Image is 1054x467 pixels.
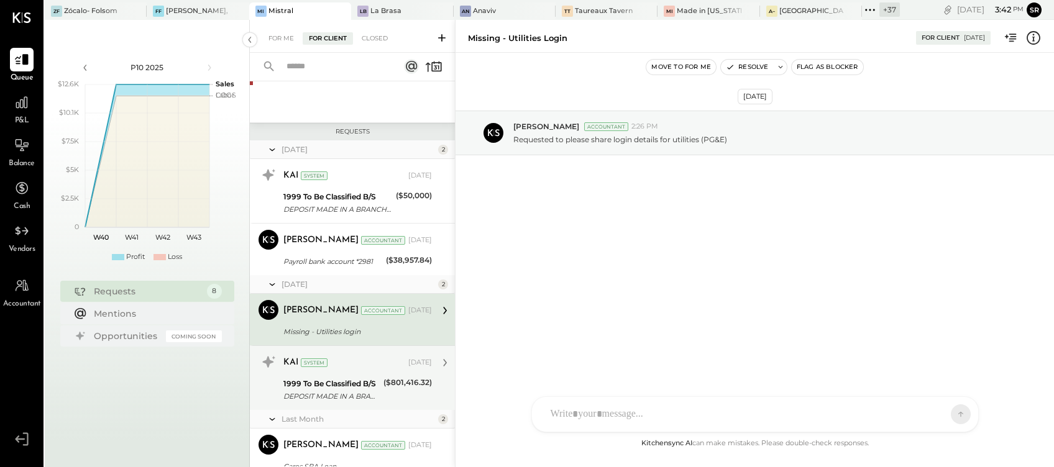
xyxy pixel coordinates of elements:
[282,414,435,424] div: Last Month
[75,222,79,231] text: 0
[61,194,79,202] text: $2.5K
[408,358,432,368] div: [DATE]
[153,6,164,17] div: FF
[64,6,117,16] div: Zócalo- Folsom
[957,4,1024,16] div: [DATE]
[1,48,43,84] a: Queue
[1013,5,1024,14] span: pm
[282,144,435,155] div: [DATE]
[438,414,448,424] div: 2
[126,252,145,262] div: Profit
[166,330,222,342] div: Coming Soon
[942,3,954,16] div: copy link
[216,79,234,88] text: Sales
[792,60,863,75] button: Flag as Blocker
[473,6,496,16] div: Anaviv
[283,170,298,182] div: KAI
[408,440,432,450] div: [DATE]
[66,165,79,174] text: $5K
[283,356,298,369] div: KAI
[355,32,394,45] div: Closed
[460,6,471,17] div: An
[468,32,567,44] div: Missing - Utilities login
[575,6,633,16] div: Taureaux Tavern
[438,145,448,155] div: 2
[58,79,79,88] text: $12.6K
[1,176,43,212] a: Cash
[562,6,573,17] div: TT
[282,279,435,289] div: [DATE]
[513,121,579,132] span: [PERSON_NAME]
[94,285,201,297] div: Requests
[283,191,392,203] div: 1999 To Be Classified B/S
[283,203,392,215] div: DEPOSIT MADE IN A BRANCH/STORE
[1,91,43,127] a: P&L
[922,34,960,42] div: For Client
[1027,2,1042,17] button: Sr
[207,284,222,299] div: 8
[408,171,432,181] div: [DATE]
[721,60,773,75] button: Resolve
[646,60,716,75] button: Move to for me
[283,390,380,402] div: DEPOSIT MADE IN A BRANCH/STORE
[301,171,328,180] div: System
[93,233,108,242] text: W40
[9,244,35,255] span: Vendors
[1,134,43,170] a: Balance
[677,6,741,16] div: Made in [US_STATE] Pizza [GEOGRAPHIC_DATA]
[584,122,628,131] div: Accountant
[361,236,405,245] div: Accountant
[283,378,380,390] div: 1999 To Be Classified B/S
[59,108,79,117] text: $10.1K
[283,255,382,268] div: Payroll bank account *2981
[186,233,201,242] text: W43
[11,73,34,84] span: Queue
[513,134,727,145] p: Requested to please share login details for utilities (PG&E)
[986,4,1011,16] span: 3 : 42
[168,252,182,262] div: Loss
[1,219,43,255] a: Vendors
[738,89,772,104] div: [DATE]
[256,127,449,136] div: Requests
[14,201,30,212] span: Cash
[255,6,267,17] div: Mi
[779,6,843,16] div: [GEOGRAPHIC_DATA] – [GEOGRAPHIC_DATA]
[3,299,41,310] span: Accountant
[303,32,353,45] div: For Client
[631,122,658,132] span: 2:26 PM
[361,441,405,450] div: Accountant
[408,306,432,315] div: [DATE]
[408,235,432,245] div: [DATE]
[262,32,300,45] div: For Me
[964,34,985,42] div: [DATE]
[386,254,432,266] div: ($38,957.84)
[155,233,170,242] text: W42
[396,189,432,202] div: ($50,000)
[94,62,200,73] div: P10 2025
[94,330,160,342] div: Opportunities
[166,6,230,16] div: [PERSON_NAME], LLC
[283,304,359,317] div: [PERSON_NAME]
[283,325,428,338] div: Missing - Utilities login
[361,306,405,315] div: Accountant
[357,6,369,17] div: LB
[283,234,359,247] div: [PERSON_NAME]
[268,6,293,16] div: Mistral
[9,158,35,170] span: Balance
[383,376,432,389] div: ($801,416.32)
[125,233,139,242] text: W41
[216,91,234,99] text: Labor
[664,6,675,17] div: Mi
[1,274,43,310] a: Accountant
[766,6,777,17] div: A–
[301,358,328,367] div: System
[94,307,216,320] div: Mentions
[51,6,62,17] div: ZF
[438,279,448,289] div: 2
[62,137,79,145] text: $7.5K
[283,439,359,451] div: [PERSON_NAME]
[370,6,401,16] div: La Brasa
[879,2,900,17] div: + 37
[15,116,29,127] span: P&L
